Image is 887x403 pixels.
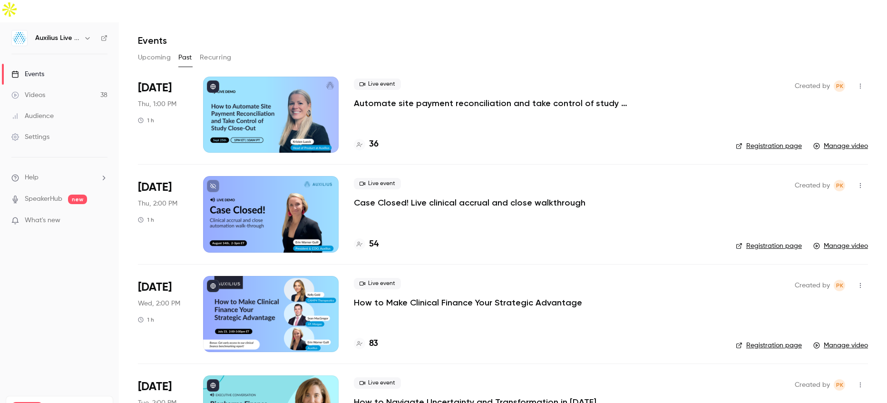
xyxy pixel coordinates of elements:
span: Help [25,173,39,183]
a: Registration page [736,341,802,350]
li: help-dropdown-opener [11,173,107,183]
button: Past [178,50,192,65]
span: PK [836,80,843,92]
span: [DATE] [138,280,172,295]
a: 83 [354,337,378,350]
span: Created by [795,280,830,291]
div: 1 h [138,117,154,124]
div: Events [11,69,44,79]
span: Live event [354,278,401,289]
button: Upcoming [138,50,171,65]
a: Manage video [813,241,868,251]
a: 54 [354,238,379,251]
span: Thu, 2:00 PM [138,199,177,208]
div: Jul 23 Wed, 2:00 PM (America/New York) [138,276,188,352]
h4: 36 [369,138,379,151]
div: Audience [11,111,54,121]
div: Settings [11,132,49,142]
a: Registration page [736,241,802,251]
img: Auxilius Live Sessions [12,30,27,46]
a: Manage video [813,141,868,151]
span: Thu, 1:00 PM [138,99,176,109]
div: Sep 25 Thu, 1:00 PM (America/New York) [138,77,188,153]
a: Automate site payment reconciliation and take control of study close-out [354,98,639,109]
span: Peter Kinchley [834,180,845,191]
span: Live event [354,79,401,90]
span: Wed, 2:00 PM [138,299,180,308]
div: Videos [11,90,45,100]
span: PK [836,280,843,291]
span: Peter Kinchley [834,280,845,291]
a: Case Closed! Live clinical accrual and close walkthrough [354,197,585,208]
span: PK [836,379,843,391]
button: Recurring [200,50,232,65]
a: 36 [354,138,379,151]
span: What's new [25,216,60,226]
span: new [68,195,87,204]
h1: Events [138,35,167,46]
h4: 54 [369,238,379,251]
span: Live event [354,377,401,389]
div: 1 h [138,316,154,324]
a: How to Make Clinical Finance Your Strategic Advantage [354,297,582,308]
span: Created by [795,379,830,391]
span: Peter Kinchley [834,379,845,391]
span: Created by [795,180,830,191]
h4: 83 [369,337,378,350]
span: PK [836,180,843,191]
a: Manage video [813,341,868,350]
span: Live event [354,178,401,189]
a: SpeakerHub [25,194,62,204]
div: Aug 14 Thu, 2:00 PM (America/New York) [138,176,188,252]
a: Registration page [736,141,802,151]
span: Created by [795,80,830,92]
h6: Auxilius Live Sessions [35,33,80,43]
span: [DATE] [138,180,172,195]
span: [DATE] [138,379,172,394]
div: 1 h [138,216,154,224]
span: [DATE] [138,80,172,96]
span: Peter Kinchley [834,80,845,92]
